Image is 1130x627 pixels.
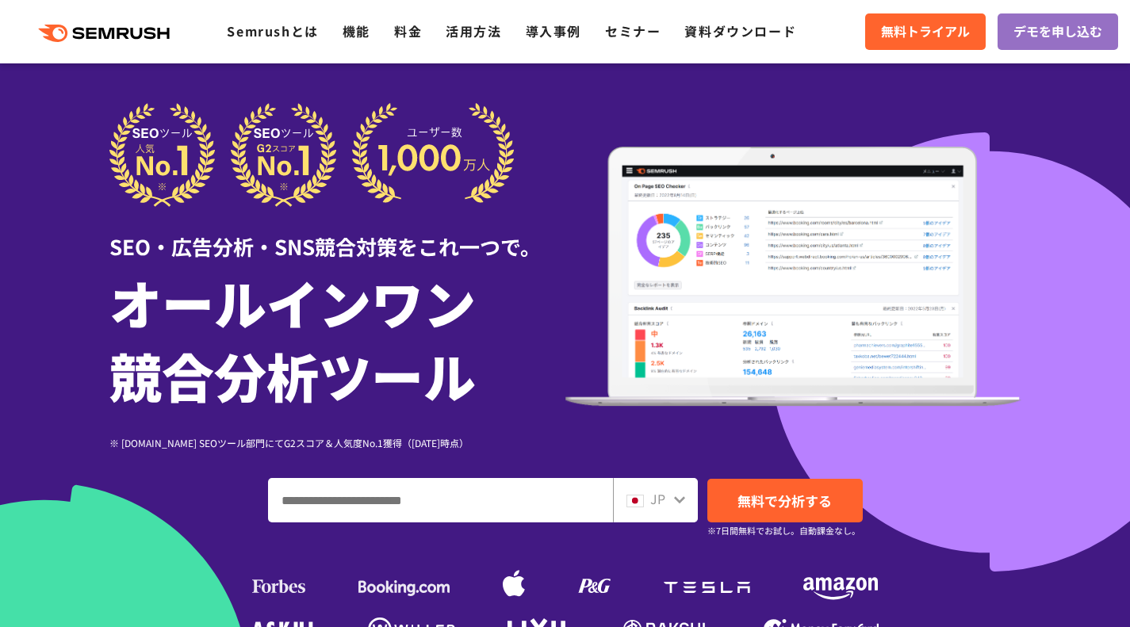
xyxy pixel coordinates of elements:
[1013,21,1102,42] span: デモを申し込む
[446,21,501,40] a: 活用方法
[109,207,565,262] div: SEO・広告分析・SNS競合対策をこれ一つで。
[526,21,581,40] a: 導入事例
[394,21,422,40] a: 料金
[881,21,970,42] span: 無料トライアル
[737,491,832,510] span: 無料で分析する
[865,13,986,50] a: 無料トライアル
[707,479,863,522] a: 無料で分析する
[109,266,565,411] h1: オールインワン 競合分析ツール
[684,21,796,40] a: 資料ダウンロード
[227,21,318,40] a: Semrushとは
[707,523,860,538] small: ※7日間無料でお試し。自動課金なし。
[269,479,612,522] input: ドメイン、キーワードまたはURLを入力してください
[109,435,565,450] div: ※ [DOMAIN_NAME] SEOツール部門にてG2スコア＆人気度No.1獲得（[DATE]時点）
[650,489,665,508] span: JP
[605,21,661,40] a: セミナー
[343,21,370,40] a: 機能
[998,13,1118,50] a: デモを申し込む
